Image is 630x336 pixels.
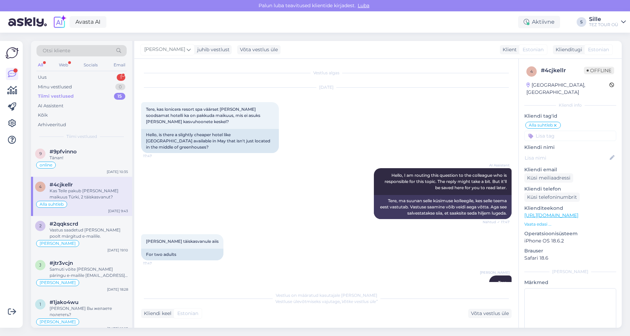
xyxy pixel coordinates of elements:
div: [DATE] [141,84,512,90]
a: SilleTEZ TOUR OÜ [589,17,626,28]
div: Samuti võite [PERSON_NAME] päringu e-mailile [EMAIL_ADDRESS][DOMAIN_NAME], kui Teil on juba olema... [50,266,128,279]
span: 9 [39,151,42,156]
div: Vestlus algas [141,70,512,76]
div: Minu vestlused [38,84,72,90]
div: Klienditugi [553,46,582,53]
span: Vestlus on määratud kasutajale [PERSON_NAME] [276,293,377,298]
div: AI Assistent [38,102,63,109]
div: [GEOGRAPHIC_DATA], [GEOGRAPHIC_DATA] [526,82,609,96]
div: Kliendi keel [141,310,171,317]
div: Küsi telefoninumbrit [524,193,580,202]
span: 17:47 [143,261,169,266]
span: Offline [584,67,614,74]
div: [DATE] 9:43 [108,208,128,214]
div: Kliendi info [524,102,616,108]
div: Email [112,61,127,69]
div: TEZ TOUR OÜ [589,22,618,28]
span: Nähtud ✓ 17:47 [483,219,510,225]
div: Aktiivne [518,16,560,28]
span: Estonian [588,46,609,53]
span: [PERSON_NAME] [40,320,76,324]
div: Web [57,61,70,69]
div: 0 [115,84,125,90]
div: 1 [117,74,125,81]
span: j [39,262,41,268]
div: Klient [500,46,517,53]
span: Alla suhtleb [529,123,553,127]
p: Kliendi tag'id [524,112,616,120]
span: [PERSON_NAME] [40,241,76,246]
p: Vaata edasi ... [524,221,616,227]
div: Küsi meiliaadressi [524,173,573,183]
span: online [40,163,52,167]
div: Kas Teile pakub [PERSON_NAME] maikuus Türki, 2 täiskasvanut? [50,188,128,200]
span: Tere, kas lonicera resort spa väärset [PERSON_NAME] soodsamat hotelli ka on pakkuda maikuus, mis ... [146,107,261,124]
input: Lisa nimi [525,154,608,162]
span: [PERSON_NAME] [144,46,185,53]
div: Arhiveeritud [38,121,66,128]
p: Klienditeekond [524,205,616,212]
div: # 4cjkellr [541,66,584,75]
span: [PERSON_NAME] [40,281,76,285]
span: 1 [40,302,41,307]
span: Vestluse ülevõtmiseks vajutage [275,299,378,304]
span: Tiimi vestlused [66,133,97,140]
p: Operatsioonisüsteem [524,230,616,237]
div: Hello, is there a slightly cheaper hotel like [GEOGRAPHIC_DATA] available in May that isn't just ... [141,129,279,153]
div: [PERSON_NAME] [524,269,616,275]
p: iPhone OS 18.6.2 [524,237,616,245]
span: AI Assistent [484,163,510,168]
div: Kõik [38,112,48,119]
img: Askly Logo [6,46,19,59]
div: [DATE] 18:23 [107,326,128,331]
div: Vastus saadetud [PERSON_NAME] poolt märgitud e-mailile. [50,227,128,239]
div: [PERSON_NAME] Вы желаете полететь? [50,305,128,318]
p: Märkmed [524,279,616,286]
span: Alla suhtleb [40,202,64,206]
span: 17:47 [143,153,169,159]
input: Lisa tag [524,131,616,141]
div: Võta vestlus üle [468,309,512,318]
p: Kliendi email [524,166,616,173]
p: Kliendi telefon [524,185,616,193]
span: Tere [498,280,507,285]
span: #9pfvinno [50,149,77,155]
span: Otsi kliente [43,47,70,54]
span: #2qqkscrd [50,221,78,227]
div: Võta vestlus üle [237,45,281,54]
div: [DATE] 10:35 [107,169,128,174]
p: Safari 18.6 [524,254,616,262]
div: For two adults [141,249,223,260]
div: Uus [38,74,46,81]
span: 2 [39,223,42,228]
a: Avasta AI [70,16,106,28]
p: Brauser [524,247,616,254]
div: Tiimi vestlused [38,93,74,100]
span: 4 [39,184,42,189]
img: explore-ai [52,15,67,29]
span: [PERSON_NAME] täiskasvanule aiis [146,239,219,244]
span: Estonian [177,310,198,317]
div: Socials [82,61,99,69]
span: [PERSON_NAME] [480,270,510,275]
div: [DATE] 19:10 [107,248,128,253]
p: Kliendi nimi [524,144,616,151]
span: 4 [530,69,533,74]
span: Estonian [523,46,544,53]
div: Tänan! [50,155,128,161]
span: #1jako4wu [50,299,78,305]
span: Hello, I am routing this question to the colleague who is responsible for this topic. The reply m... [385,173,508,190]
div: 15 [114,93,125,100]
div: Tere, ma suunan selle küsimuse kolleegile, kes selle teema eest vastutab. Vastuse saamine võib ve... [374,195,512,219]
span: Luba [356,2,371,9]
div: juhib vestlust [195,46,230,53]
div: All [36,61,44,69]
div: S [577,17,586,27]
a: [URL][DOMAIN_NAME] [524,212,578,218]
div: Sille [589,17,618,22]
span: #4cjkellr [50,182,73,188]
span: #jtr3vcjn [50,260,73,266]
div: [DATE] 18:28 [107,287,128,292]
i: „Võtke vestlus üle” [340,299,378,304]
